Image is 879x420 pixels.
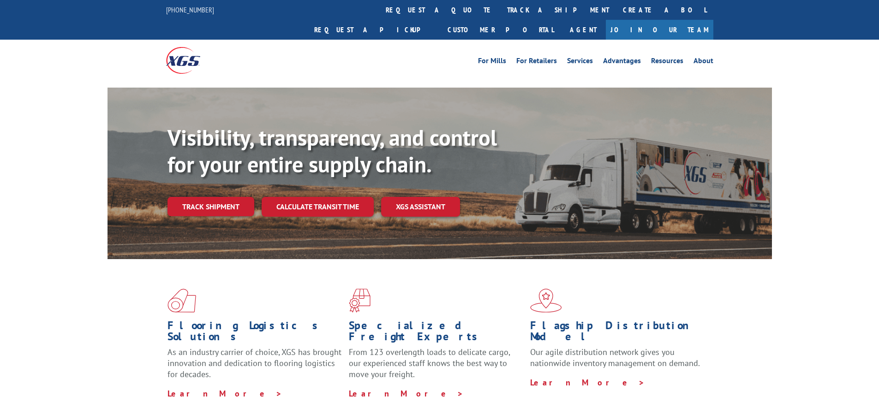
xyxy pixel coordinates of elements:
span: Our agile distribution network gives you nationwide inventory management on demand. [530,347,700,368]
a: XGS ASSISTANT [381,197,460,217]
a: [PHONE_NUMBER] [166,5,214,14]
a: Join Our Team [606,20,713,40]
h1: Flooring Logistics Solutions [167,320,342,347]
a: Advantages [603,57,641,67]
a: Learn More > [349,388,464,399]
img: xgs-icon-flagship-distribution-model-red [530,289,562,313]
a: Request a pickup [307,20,441,40]
a: Learn More > [530,377,645,388]
a: For Mills [478,57,506,67]
a: Agent [561,20,606,40]
a: For Retailers [516,57,557,67]
h1: Specialized Freight Experts [349,320,523,347]
a: Learn More > [167,388,282,399]
a: Customer Portal [441,20,561,40]
img: xgs-icon-focused-on-flooring-red [349,289,371,313]
a: Track shipment [167,197,254,216]
h1: Flagship Distribution Model [530,320,705,347]
b: Visibility, transparency, and control for your entire supply chain. [167,123,497,178]
a: Calculate transit time [262,197,374,217]
a: Resources [651,57,683,67]
a: Services [567,57,593,67]
p: From 123 overlength loads to delicate cargo, our experienced staff knows the best way to move you... [349,347,523,388]
img: xgs-icon-total-supply-chain-intelligence-red [167,289,196,313]
a: About [694,57,713,67]
span: As an industry carrier of choice, XGS has brought innovation and dedication to flooring logistics... [167,347,341,379]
